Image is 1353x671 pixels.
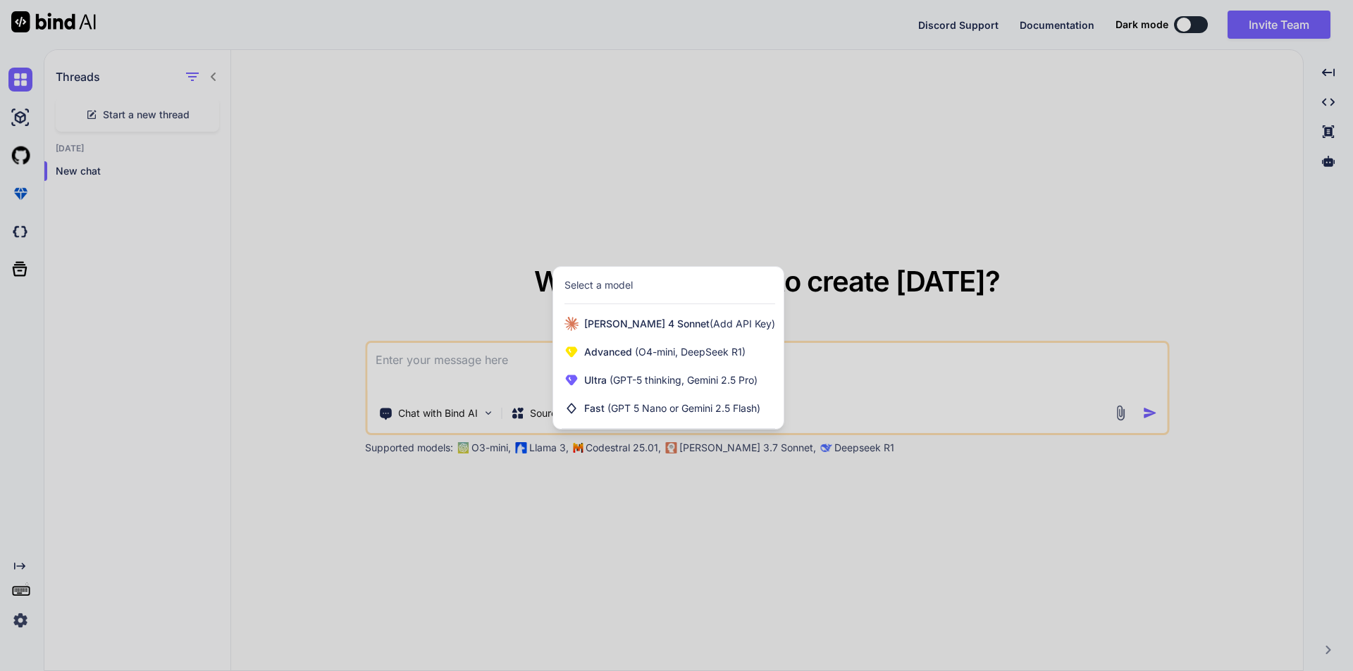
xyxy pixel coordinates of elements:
span: (GPT 5 Nano or Gemini 2.5 Flash) [607,402,760,414]
span: (Add API Key) [710,318,775,330]
span: [PERSON_NAME] 4 Sonnet [584,317,775,331]
div: Select a model [564,278,633,292]
span: (GPT-5 thinking, Gemini 2.5 Pro) [607,374,758,386]
span: Fast [584,401,760,415]
span: Advanced [584,345,746,359]
span: Ultra [584,373,758,387]
span: (O4-mini, DeepSeek R1) [632,346,746,358]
